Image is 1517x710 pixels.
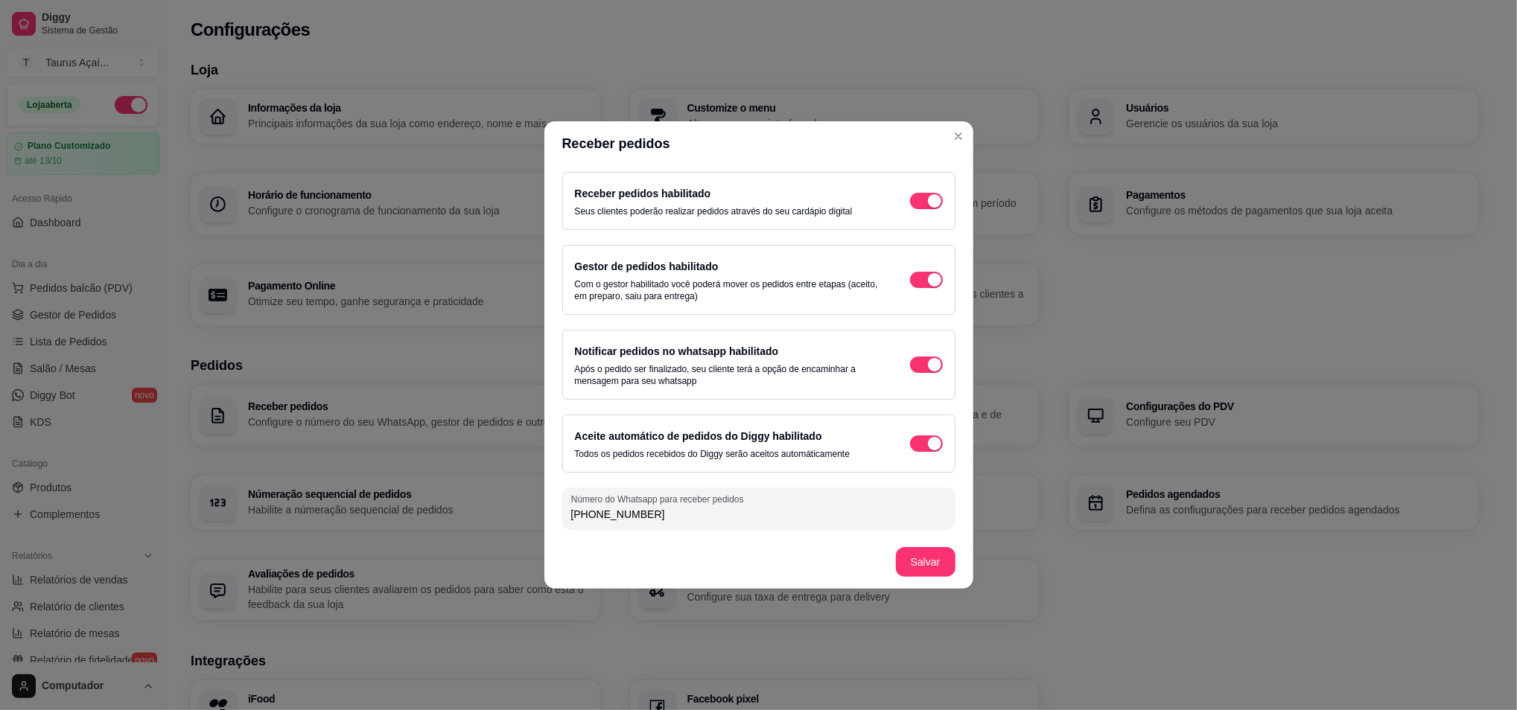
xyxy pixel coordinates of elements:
label: Número do Whatsapp para receber pedidos [571,493,748,505]
label: Aceite automático de pedidos do Diggy habilitado [575,430,822,442]
p: Após o pedido ser finalizado, seu cliente terá a opção de encaminhar a mensagem para seu whatsapp [575,363,880,387]
p: Todos os pedidos recebidos do Diggy serão aceitos automáticamente [575,448,850,460]
button: Close [947,124,970,148]
input: Número do Whatsapp para receber pedidos [571,507,947,522]
label: Notificar pedidos no whatsapp habilitado [575,345,779,357]
button: Salvar [896,547,955,577]
label: Receber pedidos habilitado [575,188,711,199]
header: Receber pedidos [544,121,973,166]
label: Gestor de pedidos habilitado [575,260,719,272]
p: Com o gestor habilitado você poderá mover os pedidos entre etapas (aceito, em preparo, saiu para ... [575,278,880,302]
p: Seus clientes poderão realizar pedidos através do seu cardápio digital [575,205,853,217]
